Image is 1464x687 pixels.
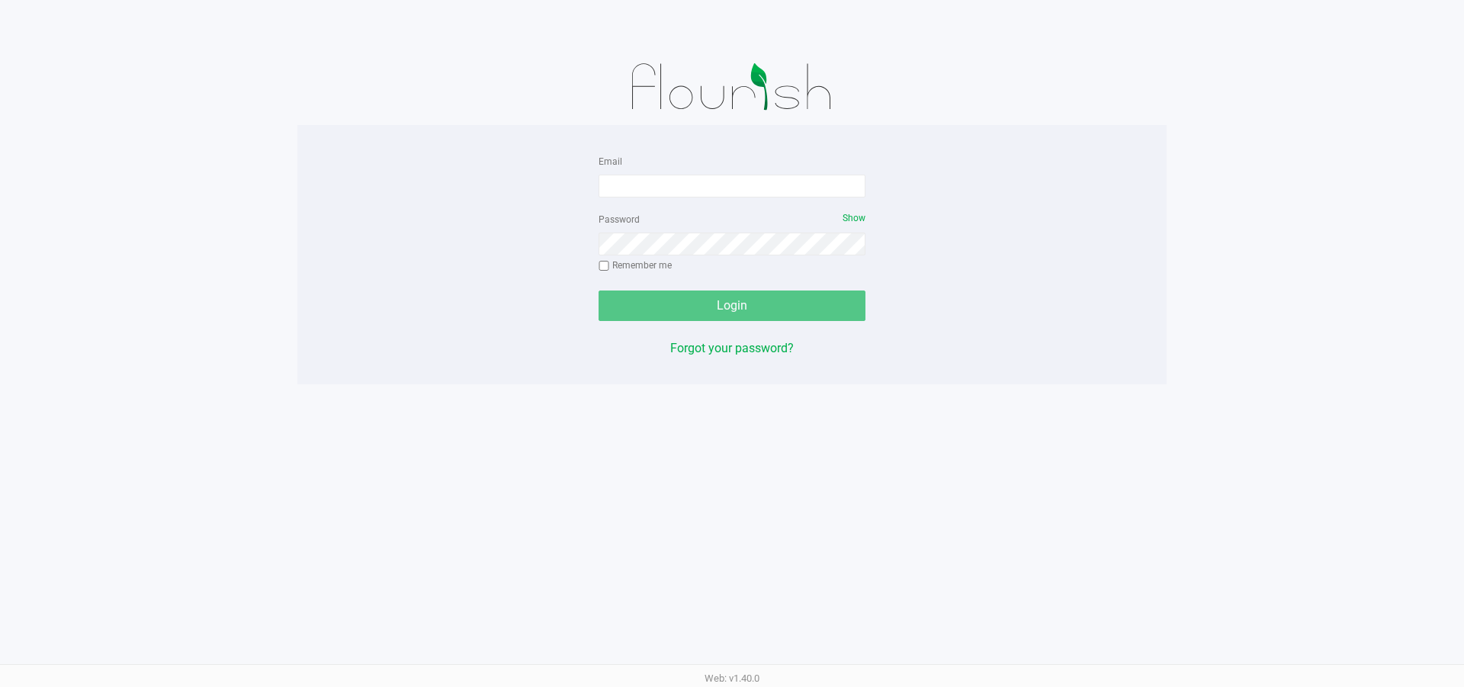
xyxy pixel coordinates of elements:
label: Email [599,155,622,169]
input: Remember me [599,261,609,271]
button: Forgot your password? [670,339,794,358]
label: Remember me [599,258,672,272]
span: Show [843,213,865,223]
span: Web: v1.40.0 [705,673,759,684]
label: Password [599,213,640,226]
